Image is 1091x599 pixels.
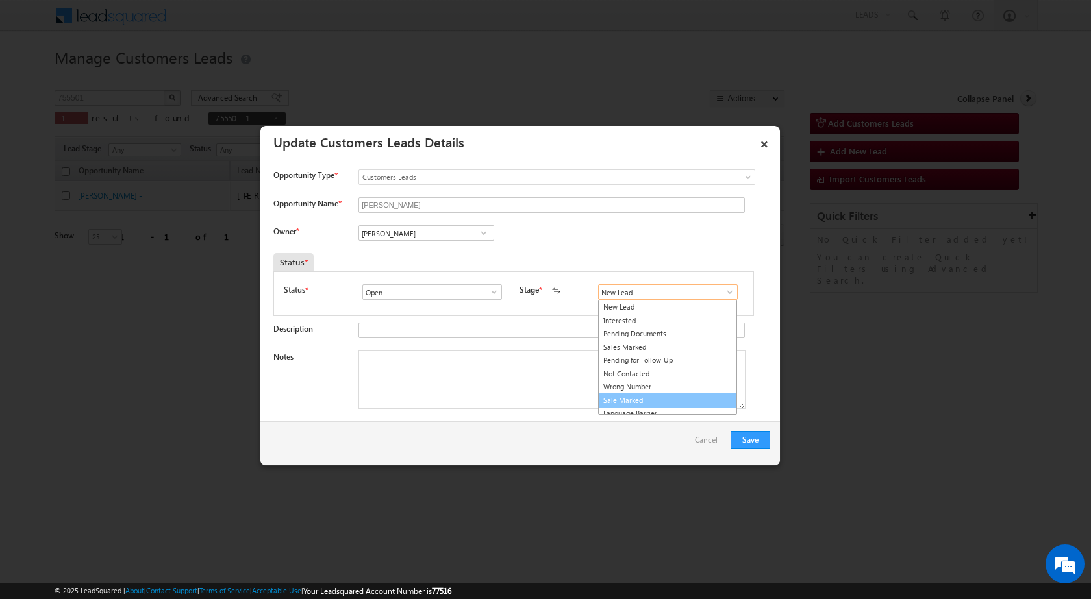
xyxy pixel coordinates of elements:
[358,225,494,241] input: Type to Search
[125,586,144,594] a: About
[199,586,250,594] a: Terms of Service
[483,286,499,299] a: Show All Items
[17,120,237,389] textarea: Type your message and hit 'Enter'
[695,431,724,456] a: Cancel
[303,586,451,596] span: Your Leadsquared Account Number is
[362,284,502,300] input: Type to Search
[55,585,451,597] span: © 2025 LeadSquared | | | | |
[273,352,294,361] label: Notes
[475,226,492,239] a: Show All Items
[177,400,236,417] em: Start Chat
[273,132,464,151] a: Update Customers Leads Details
[598,393,737,408] a: Sale Marked
[358,169,755,185] a: Customers Leads
[273,253,314,271] div: Status
[520,284,539,296] label: Stage
[252,586,301,594] a: Acceptable Use
[146,586,197,594] a: Contact Support
[273,226,299,236] label: Owner
[213,6,244,38] div: Minimize live chat window
[599,341,736,354] a: Sales Marked
[273,199,341,208] label: Opportunity Name
[753,130,775,153] a: ×
[273,169,334,181] span: Opportunity Type
[718,286,734,299] a: Show All Items
[284,284,305,296] label: Status
[599,380,736,394] a: Wrong Number
[22,68,55,85] img: d_60004797649_company_0_60004797649
[273,324,313,334] label: Description
[731,431,770,449] button: Save
[359,171,702,183] span: Customers Leads
[68,68,218,85] div: Chat with us now
[599,354,736,367] a: Pending for Follow-Up
[599,367,736,381] a: Not Contacted
[432,586,451,596] span: 77516
[599,300,736,314] a: New Lead
[599,407,736,421] a: Language Barrier
[598,284,738,300] input: Type to Search
[599,314,736,328] a: Interested
[599,327,736,341] a: Pending Documents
